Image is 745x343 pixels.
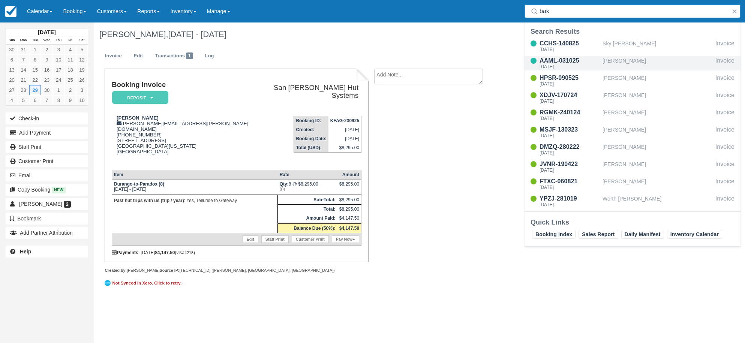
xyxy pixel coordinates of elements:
[715,194,735,208] div: Invoice
[603,108,712,122] div: [PERSON_NAME]
[76,65,88,75] a: 19
[540,82,600,86] div: [DATE]
[525,91,741,105] a: XDJV-170724[DATE][PERSON_NAME]Invoice
[540,4,729,18] input: Search ( / )
[525,108,741,122] a: RGMK-240124[DATE][PERSON_NAME]Invoice
[328,134,361,143] td: [DATE]
[128,49,148,63] a: Edit
[280,187,336,191] em: (())
[540,168,600,172] div: [DATE]
[112,91,168,104] em: Deposit
[540,116,600,121] div: [DATE]
[41,65,52,75] a: 16
[292,235,329,243] a: Customer Print
[114,197,276,204] p: : Yes, Telluride to Gateway
[160,268,180,273] strong: Source IP:
[332,235,359,243] a: Pay Now
[76,55,88,65] a: 12
[525,39,741,53] a: CCHS-140825[DATE]Sky [PERSON_NAME]Invoice
[278,195,337,204] th: Sub-Total:
[114,198,184,203] strong: Past hut trips with us (trip / year)
[715,73,735,88] div: Invoice
[20,249,31,255] b: Help
[5,6,16,17] img: checkfront-main-nav-mini-logo.png
[6,36,18,45] th: Sun
[168,30,226,39] span: [DATE] - [DATE]
[6,55,18,65] a: 6
[112,115,257,164] div: [PERSON_NAME][EMAIL_ADDRESS][PERSON_NAME][DOMAIN_NAME] [PHONE_NUMBER] [STREET_ADDRESS] [GEOGRAPHI...
[6,75,18,85] a: 20
[64,36,76,45] th: Fri
[38,29,55,35] strong: [DATE]
[243,235,258,243] a: Edit
[540,194,600,203] div: YPZJ-281019
[278,223,337,233] th: Balance Due (50%):
[294,134,328,143] th: Booking Date:
[53,95,64,105] a: 8
[603,142,712,157] div: [PERSON_NAME]
[18,95,29,105] a: 5
[579,230,618,239] a: Sales Report
[337,204,361,214] td: $8,295.00
[525,73,741,88] a: HPSR-090525[DATE][PERSON_NAME]Invoice
[99,30,647,39] h1: [PERSON_NAME],
[6,112,88,124] button: Check-in
[112,250,138,255] strong: Payments
[540,108,600,117] div: RGMK-240124
[339,226,359,231] strong: $4,147.50
[715,56,735,70] div: Invoice
[715,142,735,157] div: Invoice
[6,45,18,55] a: 30
[112,179,277,195] td: [DATE] - [DATE]
[6,127,88,139] button: Add Payment
[603,39,712,53] div: Sky [PERSON_NAME]
[18,85,29,95] a: 28
[18,75,29,85] a: 21
[6,213,88,225] button: Bookmark
[532,230,576,239] a: Booking Index
[261,235,289,243] a: Staff Print
[6,65,18,75] a: 13
[76,36,88,45] th: Sat
[6,227,88,239] button: Add Partner Attribution
[18,36,29,45] th: Mon
[117,115,159,121] strong: [PERSON_NAME]
[53,65,64,75] a: 17
[18,45,29,55] a: 31
[540,56,600,65] div: AAML-031025
[99,49,127,63] a: Invoice
[6,141,88,153] a: Staff Print
[149,49,199,63] a: Transactions1
[76,85,88,95] a: 3
[603,73,712,88] div: [PERSON_NAME]
[6,184,88,196] button: Copy Booking New
[112,91,166,105] a: Deposit
[184,250,193,255] small: 4218
[337,195,361,204] td: $8,295.00
[6,198,88,210] a: [PERSON_NAME] 2
[114,181,164,187] strong: Durango-to-Paradox (8)
[603,56,712,70] div: [PERSON_NAME]
[337,170,361,179] th: Amount
[540,47,600,52] div: [DATE]
[540,151,600,155] div: [DATE]
[294,116,328,126] th: Booking ID:
[155,250,175,255] strong: $4,147.50
[41,85,52,95] a: 30
[278,179,337,195] td: 8 @ $8,295.00
[6,246,88,258] a: Help
[41,75,52,85] a: 23
[105,279,183,287] a: Not Synced in Xero. Click to retry.
[531,218,735,227] div: Quick Links
[6,95,18,105] a: 4
[64,65,76,75] a: 18
[603,160,712,174] div: [PERSON_NAME]
[199,49,220,63] a: Log
[29,36,41,45] th: Tue
[540,133,600,138] div: [DATE]
[330,118,359,123] strong: KFAG-230925
[53,85,64,95] a: 1
[621,230,664,239] a: Daily Manifest
[41,55,52,65] a: 9
[540,185,600,190] div: [DATE]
